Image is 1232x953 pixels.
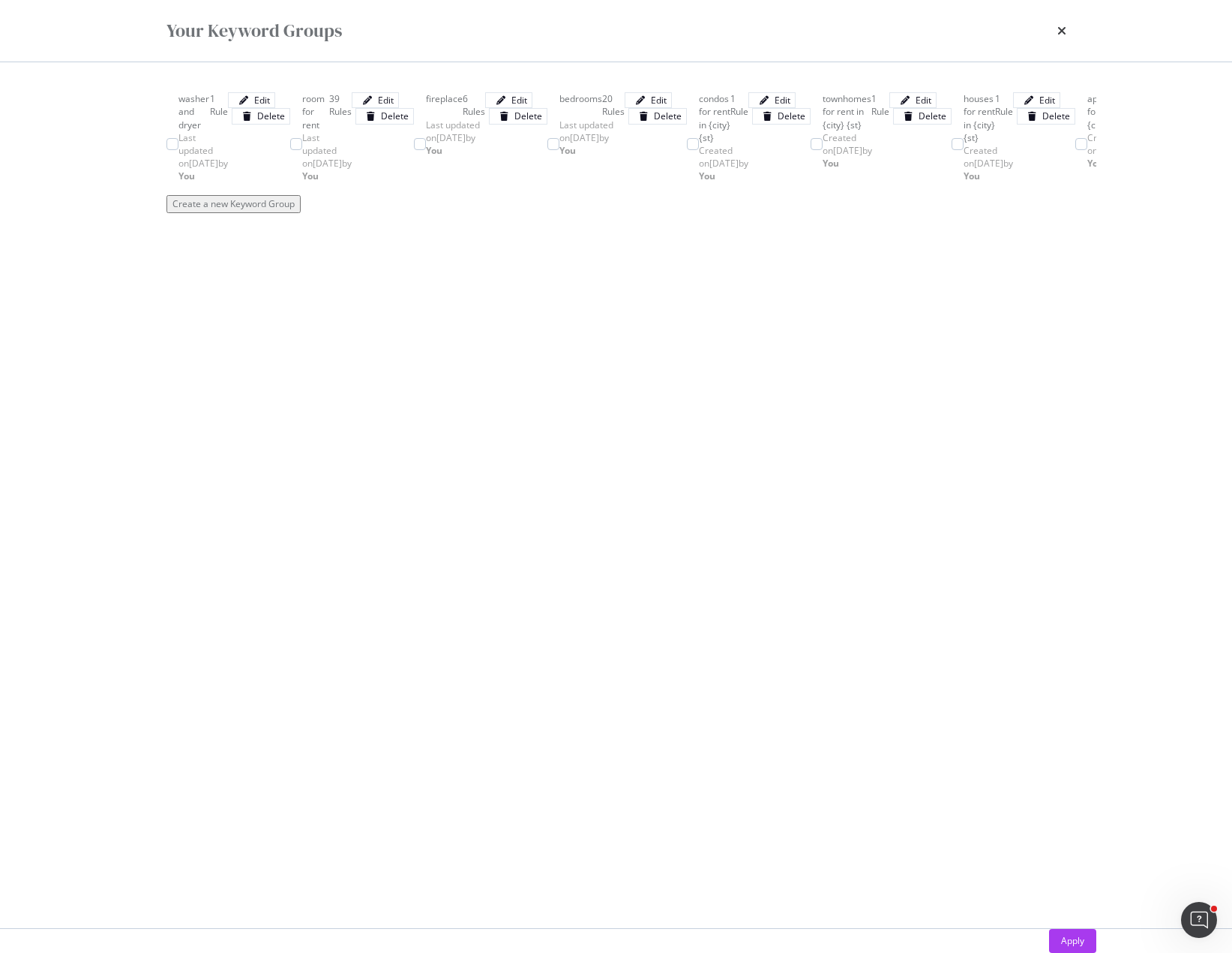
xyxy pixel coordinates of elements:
div: washer and dryer [178,92,210,131]
div: 1 Rule [995,92,1013,144]
button: Delete [628,108,687,124]
div: times [1057,18,1066,44]
div: Delete [381,110,409,122]
div: 39 Rules [329,92,352,131]
div: houses for rent in {city} {st} [964,92,995,144]
div: Delete [1042,110,1070,122]
span: Created on [DATE] by [964,144,1013,182]
b: You [178,170,195,182]
button: Create a new Keyword Group [166,195,301,212]
div: 1 Rule [210,92,228,131]
b: You [1087,157,1104,170]
div: Edit [775,94,790,107]
b: You [559,144,576,157]
div: Your Keyword Groups [166,18,342,44]
div: townhomes for rent in {city} {st} [823,92,871,131]
button: Delete [232,108,290,124]
div: 6 Rules [463,92,485,118]
div: bedrooms [559,92,602,118]
b: You [823,157,839,170]
button: Delete [355,108,414,124]
div: Delete [654,110,682,122]
div: Edit [916,94,931,107]
div: condos for rent in {city} {st} [699,92,730,144]
div: room for rent [302,92,329,131]
button: Delete [489,108,547,124]
div: Delete [257,110,285,122]
button: Edit [352,92,399,108]
button: Delete [752,108,811,124]
span: Last updated on [DATE] by [559,119,613,157]
div: 20 Rules [602,92,625,118]
b: You [302,170,319,182]
span: Created on [DATE] by [823,131,872,170]
div: Edit [651,94,667,107]
button: Edit [1013,92,1060,108]
div: apartments for rent in {city} {st} [1087,92,1136,131]
div: Edit [378,94,394,107]
iframe: Intercom live chat [1181,902,1217,938]
span: Created on [DATE] by [1087,131,1137,170]
span: Last updated on [DATE] by [302,131,352,182]
div: 1 Rule [871,92,889,131]
div: Delete [514,110,542,122]
div: Delete [919,110,946,122]
button: Edit [748,92,796,108]
button: Apply [1049,929,1096,953]
div: Edit [511,94,527,107]
div: Apply [1061,934,1084,947]
b: You [699,170,715,182]
b: You [426,144,442,157]
button: Edit [485,92,532,108]
button: Edit [889,92,937,108]
div: Delete [778,110,805,122]
div: 1 Rule [730,92,748,144]
div: Edit [254,94,270,107]
div: fireplace [426,92,463,118]
div: Create a new Keyword Group [172,197,295,210]
span: Last updated on [DATE] by [178,131,228,182]
button: Delete [893,108,952,124]
span: Last updated on [DATE] by [426,119,480,157]
button: Delete [1017,108,1075,124]
button: Edit [228,92,275,108]
b: You [964,170,980,182]
button: Edit [625,92,672,108]
span: Created on [DATE] by [699,144,748,182]
div: Edit [1039,94,1055,107]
